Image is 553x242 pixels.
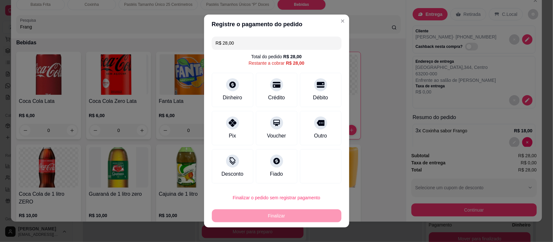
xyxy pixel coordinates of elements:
[251,53,302,60] div: Total do pedido
[223,94,242,102] div: Dinheiro
[229,132,236,140] div: Pix
[222,170,244,178] div: Desconto
[283,53,302,60] div: R$ 28,00
[286,60,305,66] div: R$ 28,00
[314,132,327,140] div: Outro
[313,94,328,102] div: Débito
[268,94,285,102] div: Crédito
[212,191,341,204] button: Finalizar o pedido sem registrar pagamento
[267,132,286,140] div: Voucher
[204,15,349,34] header: Registre o pagamento do pedido
[270,170,283,178] div: Fiado
[338,16,348,26] button: Close
[216,37,338,49] input: Ex.: hambúrguer de cordeiro
[248,60,304,66] div: Restante a cobrar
